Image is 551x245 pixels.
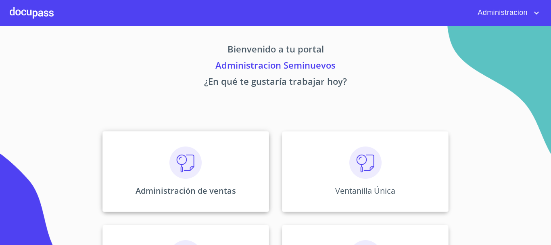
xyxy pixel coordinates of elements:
[472,6,541,19] button: account of current user
[27,59,524,75] p: Administracion Seminuevos
[169,147,202,179] img: consulta.png
[27,42,524,59] p: Bienvenido a tu portal
[27,75,524,91] p: ¿En qué te gustaría trabajar hoy?
[335,185,395,196] p: Ventanilla Única
[136,185,236,196] p: Administración de ventas
[349,147,382,179] img: consulta.png
[472,6,532,19] span: Administracion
